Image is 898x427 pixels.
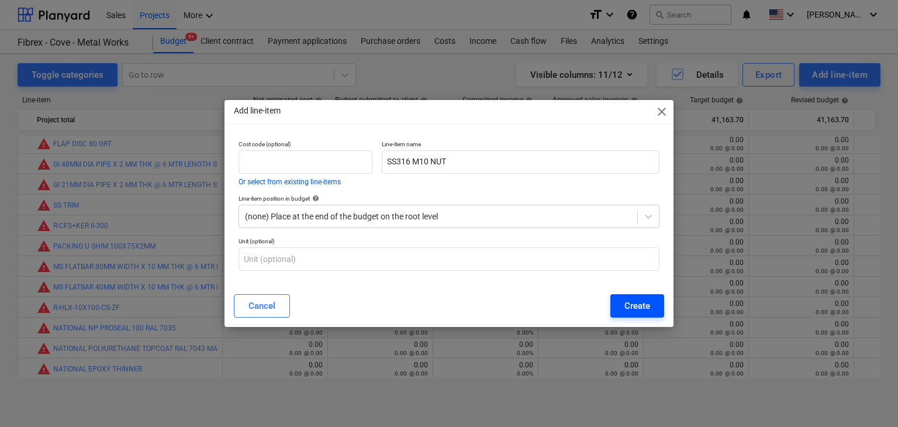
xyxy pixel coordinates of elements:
[310,195,319,202] span: help
[239,247,659,271] input: Unit (optional)
[610,294,664,318] button: Create
[234,105,281,117] p: Add line-item
[248,298,275,314] div: Cancel
[624,298,650,314] div: Create
[234,294,290,318] button: Cancel
[382,140,659,150] p: Line-item name
[239,237,659,247] p: Unit (optional)
[239,178,341,185] button: Or select from existing line-items
[840,371,898,427] iframe: Chat Widget
[239,195,659,202] div: Line-item position in budget
[655,105,669,119] span: close
[239,140,372,150] p: Cost code (optional)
